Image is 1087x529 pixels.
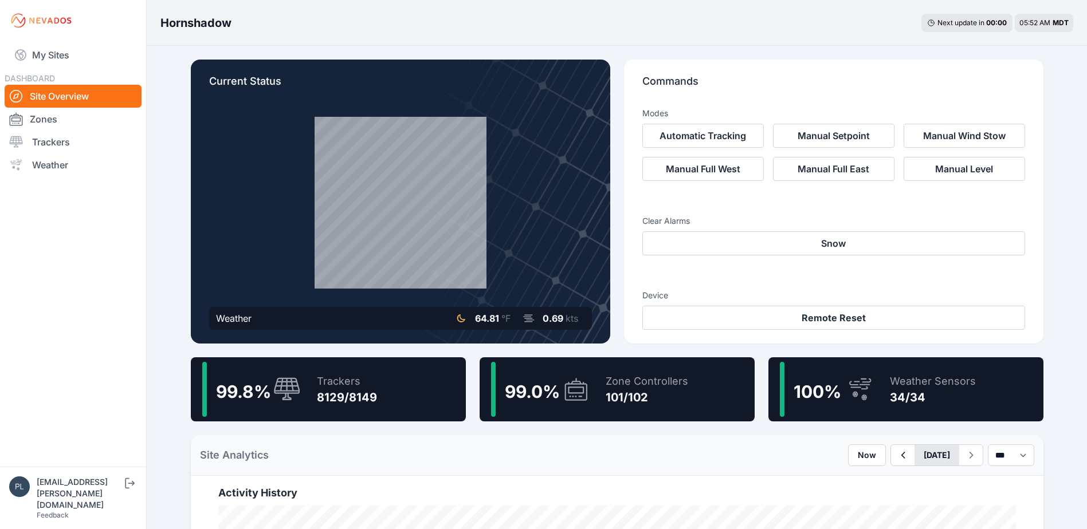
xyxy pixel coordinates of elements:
[890,389,976,405] div: 34/34
[915,445,959,465] button: [DATE]
[37,511,69,519] a: Feedback
[9,476,30,497] img: plsmith@sundt.com
[160,15,231,31] h3: Hornshadow
[904,157,1025,181] button: Manual Level
[768,357,1043,421] a: 100%Weather Sensors34/34
[5,41,142,69] a: My Sites
[5,153,142,176] a: Weather
[642,157,764,181] button: Manual Full West
[642,215,1025,227] h3: Clear Alarms
[642,108,668,119] h3: Modes
[5,73,55,83] span: DASHBOARD
[566,313,578,324] span: kts
[642,306,1025,330] button: Remote Reset
[216,311,252,325] div: Weather
[191,357,466,421] a: 99.8%Trackers8129/8149
[37,476,123,511] div: [EMAIL_ADDRESS][PERSON_NAME][DOMAIN_NAME]
[5,85,142,108] a: Site Overview
[5,108,142,131] a: Zones
[794,381,841,402] span: 100 %
[642,124,764,148] button: Automatic Tracking
[1053,18,1069,27] span: MDT
[773,157,894,181] button: Manual Full East
[480,357,755,421] a: 99.0%Zone Controllers101/102
[937,18,984,27] span: Next update in
[848,444,886,466] button: Now
[642,73,1025,98] p: Commands
[642,231,1025,255] button: Snow
[5,131,142,153] a: Trackers
[890,373,976,389] div: Weather Sensors
[904,124,1025,148] button: Manual Wind Stow
[773,124,894,148] button: Manual Setpoint
[200,447,269,463] h2: Site Analytics
[501,313,511,324] span: °F
[606,389,688,405] div: 101/102
[216,381,271,402] span: 99.8 %
[9,11,73,30] img: Nevados
[317,373,377,389] div: Trackers
[317,389,377,405] div: 8129/8149
[160,8,231,38] nav: Breadcrumb
[475,313,499,324] span: 64.81
[986,18,1007,27] div: 00 : 00
[505,381,560,402] span: 99.0 %
[543,313,563,324] span: 0.69
[209,73,592,98] p: Current Status
[1019,18,1050,27] span: 05:52 AM
[642,290,1025,301] h3: Device
[218,485,1016,501] h2: Activity History
[606,373,688,389] div: Zone Controllers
